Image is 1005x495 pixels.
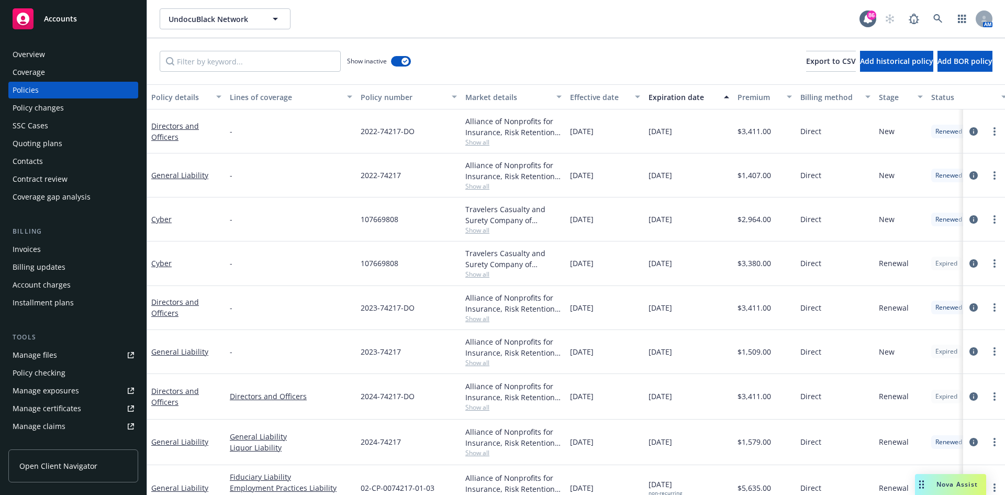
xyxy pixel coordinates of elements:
[151,386,199,407] a: Directors and Officers
[988,345,1001,358] a: more
[738,126,771,137] span: $3,411.00
[151,347,208,357] a: General Liability
[13,100,64,116] div: Policy changes
[465,248,562,270] div: Travelers Casualty and Surety Company of America, Travelers Insurance
[8,46,138,63] a: Overview
[800,482,821,493] span: Direct
[361,302,415,313] span: 2023-74217-DO
[8,332,138,343] div: Tools
[879,346,895,357] span: New
[988,125,1001,138] a: more
[915,474,986,495] button: Nova Assist
[935,127,962,136] span: Renewed
[988,213,1001,226] a: more
[649,436,672,447] span: [DATE]
[967,345,980,358] a: circleInformation
[988,169,1001,182] a: more
[8,100,138,116] a: Policy changes
[361,258,398,269] span: 107669808
[903,8,924,29] a: Report a Bug
[937,51,992,72] button: Add BOR policy
[361,126,415,137] span: 2022-74217-DO
[230,258,232,269] span: -
[570,92,629,103] div: Effective date
[8,365,138,381] a: Policy checking
[649,302,672,313] span: [DATE]
[649,346,672,357] span: [DATE]
[226,84,356,109] button: Lines of coverage
[860,56,933,66] span: Add historical policy
[800,436,821,447] span: Direct
[230,346,232,357] span: -
[928,8,948,29] a: Search
[8,226,138,237] div: Billing
[8,294,138,311] a: Installment plans
[879,436,909,447] span: Renewal
[738,391,771,402] span: $3,411.00
[13,46,45,63] div: Overview
[8,153,138,170] a: Contacts
[13,382,79,399] div: Manage exposures
[151,214,172,224] a: Cyber
[738,92,780,103] div: Premium
[952,8,973,29] a: Switch app
[13,418,65,435] div: Manage claims
[465,358,562,367] span: Show all
[230,170,232,181] span: -
[151,258,172,268] a: Cyber
[361,436,401,447] span: 2024-74217
[935,215,962,224] span: Renewed
[879,258,909,269] span: Renewal
[649,126,672,137] span: [DATE]
[465,448,562,457] span: Show all
[230,391,352,402] a: Directors and Officers
[800,214,821,225] span: Direct
[361,92,445,103] div: Policy number
[644,84,733,109] button: Expiration date
[465,182,562,191] span: Show all
[570,126,594,137] span: [DATE]
[151,92,210,103] div: Policy details
[230,471,352,482] a: Fiduciary Liability
[44,15,77,23] span: Accounts
[733,84,796,109] button: Premium
[151,170,208,180] a: General Liability
[967,390,980,403] a: circleInformation
[13,347,57,364] div: Manage files
[806,51,856,72] button: Export to CSV
[8,382,138,399] a: Manage exposures
[8,436,138,453] a: Manage BORs
[988,436,1001,448] a: more
[465,226,562,235] span: Show all
[879,391,909,402] span: Renewal
[13,294,74,311] div: Installment plans
[570,391,594,402] span: [DATE]
[230,214,232,225] span: -
[879,302,909,313] span: Renewal
[738,214,771,225] span: $2,964.00
[151,437,208,447] a: General Liability
[230,442,352,453] a: Liquor Liability
[465,116,562,138] div: Alliance of Nonprofits for Insurance, Risk Retention Group, Inc., Nonprofits Insurance Alliance o...
[361,346,401,357] span: 2023-74217
[738,258,771,269] span: $3,380.00
[915,474,928,495] div: Drag to move
[465,92,550,103] div: Market details
[570,170,594,181] span: [DATE]
[8,64,138,81] a: Coverage
[13,64,45,81] div: Coverage
[465,472,562,494] div: Alliance of Nonprofits for Insurance, Risk Retention Group, Inc., Nonprofits Insurance Alliance o...
[800,258,821,269] span: Direct
[738,302,771,313] span: $3,411.00
[461,84,566,109] button: Market details
[806,56,856,66] span: Export to CSV
[465,270,562,279] span: Show all
[879,214,895,225] span: New
[151,483,208,493] a: General Liability
[649,170,672,181] span: [DATE]
[570,258,594,269] span: [DATE]
[935,303,962,312] span: Renewed
[649,214,672,225] span: [DATE]
[879,92,911,103] div: Stage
